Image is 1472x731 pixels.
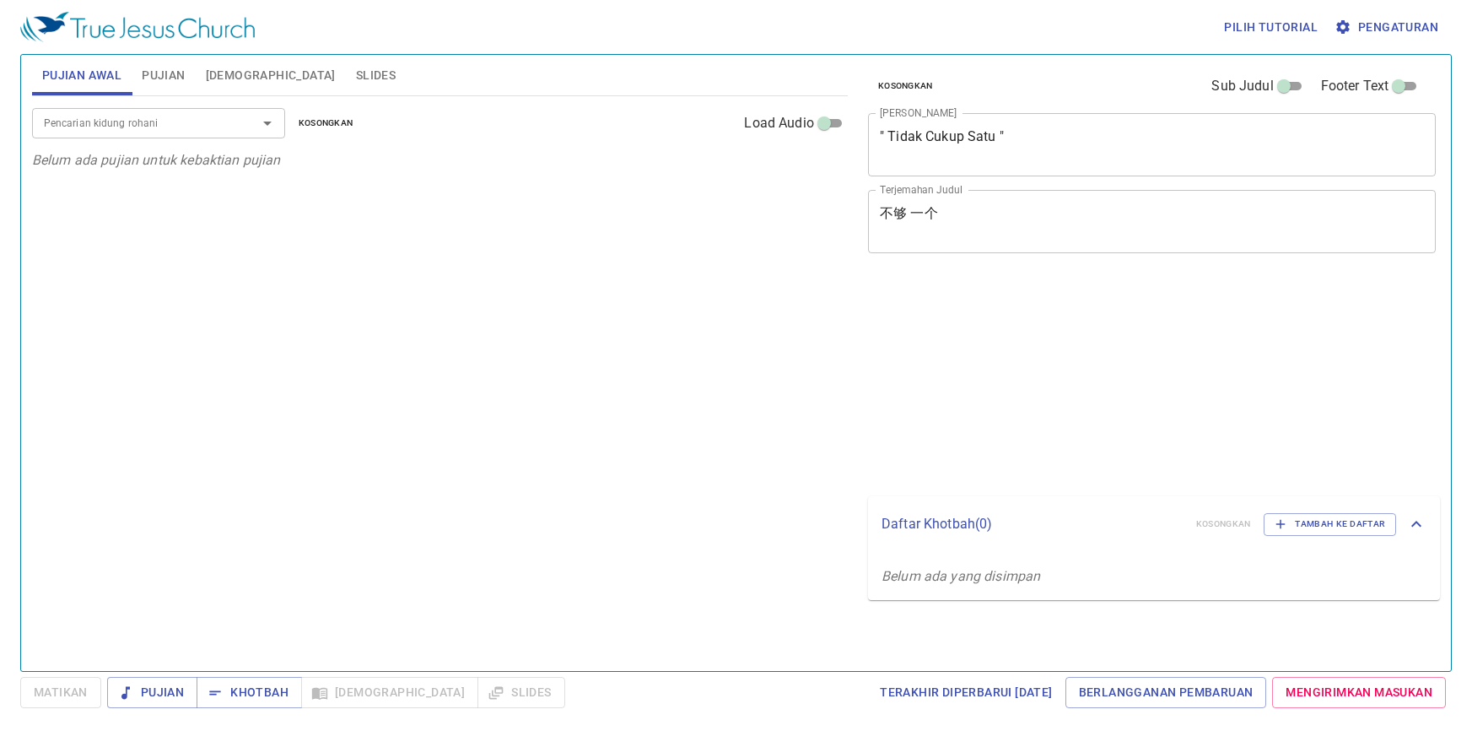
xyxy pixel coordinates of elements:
button: Tambah ke Daftar [1264,513,1396,535]
span: [DEMOGRAPHIC_DATA] [206,65,336,86]
button: Khotbah [197,677,302,708]
button: Open [256,111,279,135]
iframe: from-child [861,271,1324,490]
span: Kosongkan [878,79,933,94]
span: Slides [356,65,396,86]
button: Pilih tutorial [1217,12,1324,43]
span: Footer Text [1321,76,1389,96]
span: Pujian [142,65,185,86]
a: Terakhir Diperbarui [DATE] [873,677,1059,708]
a: Mengirimkan Masukan [1272,677,1446,708]
span: Kosongkan [299,116,353,131]
span: Terakhir Diperbarui [DATE] [880,682,1052,703]
i: Belum ada yang disimpan [882,568,1040,584]
button: Pujian [107,677,197,708]
span: Pilih tutorial [1224,17,1318,38]
span: Load Audio [744,113,814,133]
span: Pengaturan [1338,17,1438,38]
span: Tambah ke Daftar [1275,517,1385,532]
span: Berlangganan Pembaruan [1079,682,1254,703]
span: Pujian [121,682,184,703]
textarea: " Tidak Cukup Satu " [880,128,1424,160]
span: Sub Judul [1211,76,1273,96]
button: Kosongkan [288,113,364,133]
a: Berlangganan Pembaruan [1065,677,1267,708]
img: True Jesus Church [20,12,255,42]
span: Mengirimkan Masukan [1286,682,1432,703]
span: Khotbah [210,682,288,703]
i: Belum ada pujian untuk kebaktian pujian [32,152,281,168]
textarea: 不够 一个 [880,205,1424,237]
button: Pengaturan [1331,12,1445,43]
div: Daftar Khotbah(0)KosongkanTambah ke Daftar [868,496,1440,552]
span: Pujian Awal [42,65,121,86]
p: Daftar Khotbah ( 0 ) [882,514,1183,534]
button: Kosongkan [868,76,943,96]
